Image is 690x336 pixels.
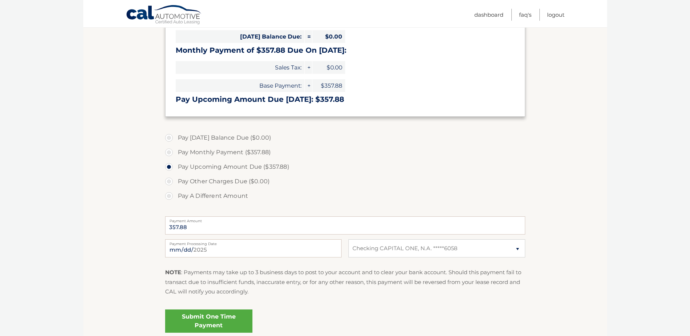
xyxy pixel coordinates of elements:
label: Payment Processing Date [165,239,342,245]
p: : Payments may take up to 3 business days to post to your account and to clear your bank account.... [165,268,525,296]
span: Base Payment: [176,79,304,92]
span: $0.00 [312,61,345,74]
span: $357.88 [312,79,345,92]
h3: Monthly Payment of $357.88 Due On [DATE]: [176,46,515,55]
a: FAQ's [519,9,531,21]
a: Cal Automotive [126,5,202,26]
span: $0.00 [312,30,345,43]
input: Payment Date [165,239,342,257]
span: + [305,79,312,92]
h3: Pay Upcoming Amount Due [DATE]: $357.88 [176,95,515,104]
label: Pay Monthly Payment ($357.88) [165,145,525,160]
a: Dashboard [474,9,503,21]
label: Pay Upcoming Amount Due ($357.88) [165,160,525,174]
span: Sales Tax: [176,61,304,74]
span: = [305,30,312,43]
strong: NOTE [165,269,181,276]
label: Pay [DATE] Balance Due ($0.00) [165,131,525,145]
input: Payment Amount [165,216,525,235]
label: Payment Amount [165,216,525,222]
label: Pay A Different Amount [165,189,525,203]
a: Logout [547,9,565,21]
span: + [305,61,312,74]
label: Pay Other Charges Due ($0.00) [165,174,525,189]
a: Submit One Time Payment [165,309,252,333]
span: [DATE] Balance Due: [176,30,304,43]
